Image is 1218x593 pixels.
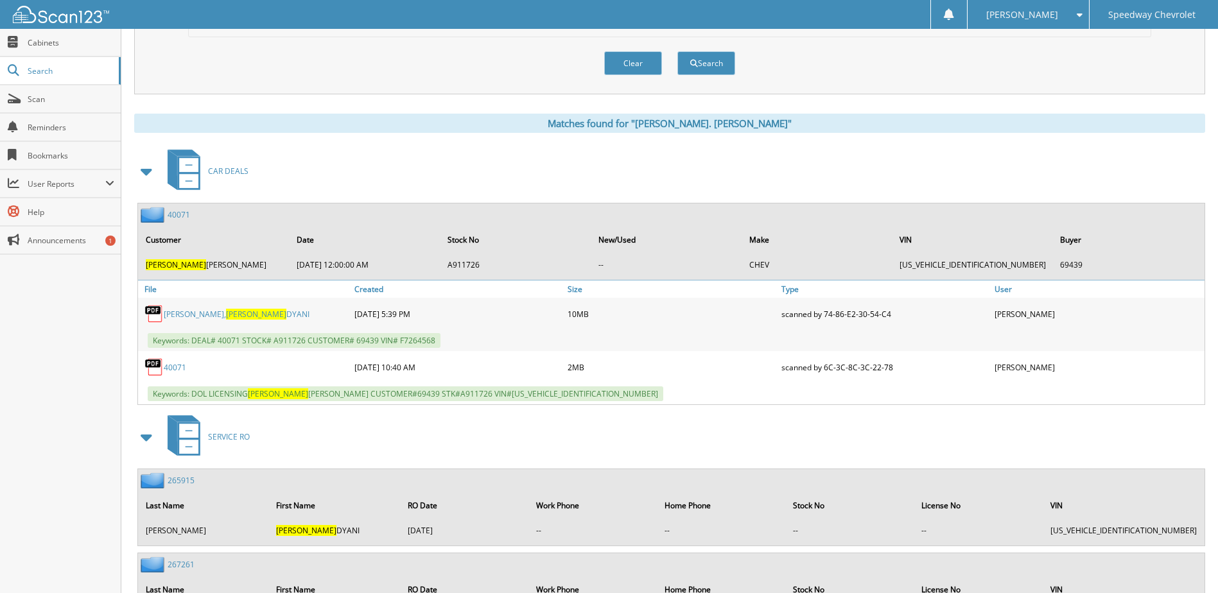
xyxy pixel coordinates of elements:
th: Make [743,227,892,253]
span: Cabinets [28,37,114,48]
td: -- [530,520,657,541]
img: folder2.png [141,207,168,223]
td: -- [915,520,1043,541]
div: [DATE] 10:40 AM [351,354,564,380]
th: RO Date [401,492,528,519]
td: -- [658,520,785,541]
td: [PERSON_NAME] [139,520,268,541]
a: 40071 [164,362,186,373]
td: -- [592,254,742,275]
button: Search [677,51,735,75]
td: 69439 [1054,254,1203,275]
th: Home Phone [658,492,785,519]
span: Scan [28,94,114,105]
div: [DATE] 5:39 PM [351,301,564,327]
th: VIN [1044,492,1203,519]
td: [US_VEHICLE_IDENTIFICATION_NUMBER] [893,254,1052,275]
th: New/Used [592,227,742,253]
span: Search [28,65,112,76]
span: User Reports [28,178,105,189]
span: [PERSON_NAME] [276,525,336,536]
th: Buyer [1054,227,1203,253]
td: [DATE] [401,520,528,541]
a: File [138,280,351,298]
th: Last Name [139,492,268,519]
div: 10MB [564,301,778,327]
span: SERVICE RO [208,431,250,442]
div: [PERSON_NAME] [991,354,1205,380]
td: [US_VEHICLE_IDENTIFICATION_NUMBER] [1044,520,1203,541]
div: scanned by 6C-3C-8C-3C-22-78 [778,354,991,380]
iframe: Chat Widget [1154,531,1218,593]
span: Keywords: DOL LICENSING [PERSON_NAME] CUSTOMER#69439 STK#A911726 VIN#[US_VEHICLE_IDENTIFICATION_N... [148,386,663,401]
div: 1 [105,236,116,246]
div: Matches found for "[PERSON_NAME]. [PERSON_NAME]" [134,114,1205,133]
a: SERVICE RO [160,411,250,462]
th: License No [915,492,1043,519]
a: Type [778,280,991,298]
a: 267261 [168,559,195,570]
span: [PERSON_NAME] [226,309,286,320]
span: Help [28,207,114,218]
div: 2MB [564,354,778,380]
th: First Name [270,492,400,519]
span: [PERSON_NAME] [986,11,1058,19]
img: folder2.png [141,472,168,488]
span: Speedway Chevrolet [1108,11,1196,19]
a: User [991,280,1205,298]
td: [DATE] 12:00:00 AM [290,254,440,275]
span: Announcements [28,235,114,246]
th: Date [290,227,440,253]
span: Bookmarks [28,150,114,161]
span: Reminders [28,122,114,133]
img: scan123-logo-white.svg [13,6,109,23]
a: 40071 [168,209,190,220]
button: Clear [604,51,662,75]
th: Customer [139,227,289,253]
td: A911726 [441,254,591,275]
th: Work Phone [530,492,657,519]
th: Stock No [441,227,591,253]
span: [PERSON_NAME] [146,259,206,270]
a: Created [351,280,564,298]
div: scanned by 74-86-E2-30-54-C4 [778,301,991,327]
span: [PERSON_NAME] [248,388,308,399]
a: 265915 [168,475,195,486]
a: [PERSON_NAME],[PERSON_NAME]DYANI [164,309,309,320]
th: VIN [893,227,1052,253]
a: CAR DEALS [160,146,248,196]
img: folder2.png [141,556,168,572]
th: Stock No [787,492,914,519]
td: DYANI [270,520,400,541]
a: Size [564,280,778,298]
td: CHEV [743,254,892,275]
td: [PERSON_NAME] [139,254,289,275]
img: PDF.png [144,357,164,377]
span: Keywords: DEAL# 40071 STOCK# A911726 CUSTOMER# 69439 VIN# F7264568 [148,333,440,348]
td: -- [787,520,914,541]
div: [PERSON_NAME] [991,301,1205,327]
span: CAR DEALS [208,166,248,176]
img: PDF.png [144,304,164,323]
